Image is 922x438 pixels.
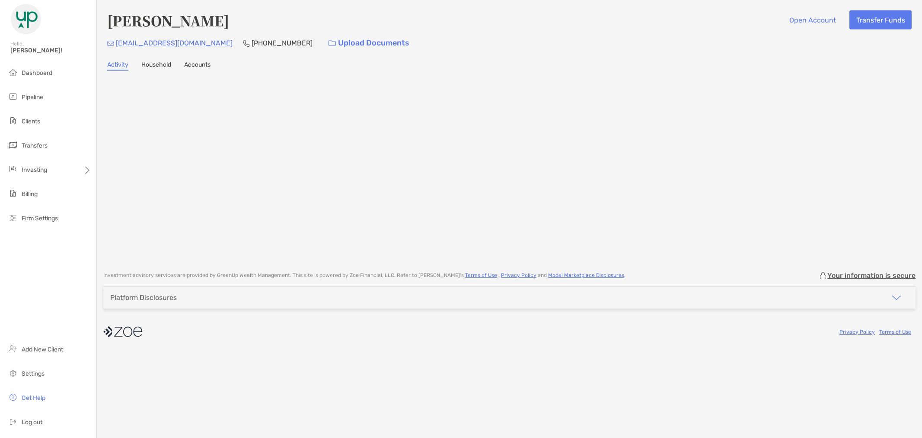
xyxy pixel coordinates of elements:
[107,41,114,46] img: Email Icon
[243,40,250,47] img: Phone Icon
[10,3,41,35] img: Zoe Logo
[22,69,52,77] span: Dashboard
[8,392,18,403] img: get-help icon
[8,344,18,354] img: add_new_client icon
[103,322,142,341] img: company logo
[22,394,45,402] span: Get Help
[849,10,912,29] button: Transfer Funds
[8,188,18,199] img: billing icon
[252,38,313,48] p: [PHONE_NUMBER]
[10,47,91,54] span: [PERSON_NAME]!
[548,272,624,278] a: Model Marketplace Disclosures
[116,38,233,48] p: [EMAIL_ADDRESS][DOMAIN_NAME]
[8,416,18,427] img: logout icon
[22,190,38,198] span: Billing
[329,40,336,46] img: button icon
[8,164,18,174] img: investing icon
[891,293,902,303] img: icon arrow
[107,10,229,30] h4: [PERSON_NAME]
[22,93,43,101] span: Pipeline
[879,329,911,335] a: Terms of Use
[8,116,18,126] img: clients icon
[22,166,47,174] span: Investing
[22,419,42,426] span: Log out
[22,215,58,222] span: Firm Settings
[107,61,128,71] a: Activity
[8,91,18,102] img: pipeline icon
[465,272,497,278] a: Terms of Use
[22,370,45,377] span: Settings
[22,118,40,125] span: Clients
[8,67,18,77] img: dashboard icon
[110,293,177,302] div: Platform Disclosures
[22,142,48,149] span: Transfers
[839,329,875,335] a: Privacy Policy
[8,213,18,223] img: firm-settings icon
[8,140,18,150] img: transfers icon
[323,34,415,52] a: Upload Documents
[184,61,211,71] a: Accounts
[8,368,18,378] img: settings icon
[501,272,536,278] a: Privacy Policy
[782,10,842,29] button: Open Account
[22,346,63,353] span: Add New Client
[141,61,171,71] a: Household
[827,271,916,280] p: Your information is secure
[103,272,625,279] p: Investment advisory services are provided by GreenUp Wealth Management . This site is powered by ...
